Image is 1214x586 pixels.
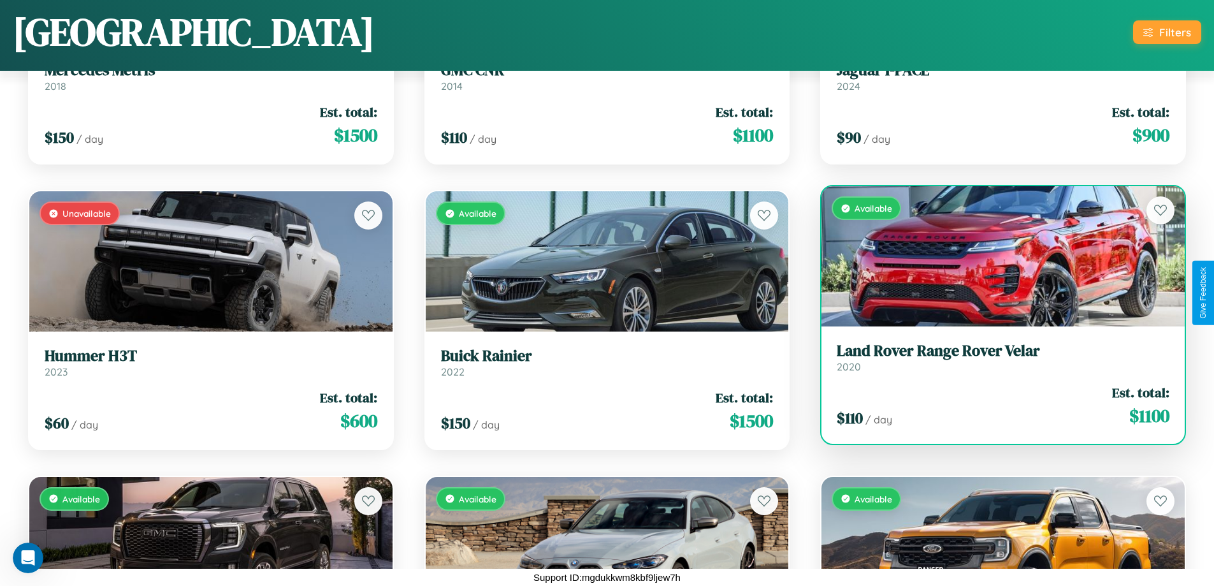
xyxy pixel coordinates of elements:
[837,342,1169,360] h3: Land Rover Range Rover Velar
[1112,103,1169,121] span: Est. total:
[45,413,69,434] span: $ 60
[45,347,377,378] a: Hummer H3T2023
[855,203,892,214] span: Available
[320,103,377,121] span: Est. total:
[441,80,463,92] span: 2014
[441,347,774,365] h3: Buick Rainier
[837,407,863,429] span: $ 110
[716,388,773,407] span: Est. total:
[441,61,774,80] h3: GMC CNR
[441,127,467,148] span: $ 110
[459,494,496,504] span: Available
[533,569,681,586] p: Support ID: mgdukkwm8kbf9ljew7h
[340,408,377,434] span: $ 600
[1132,122,1169,148] span: $ 900
[730,408,773,434] span: $ 1500
[45,61,377,80] h3: Mercedes Metris
[62,208,111,219] span: Unavailable
[334,122,377,148] span: $ 1500
[1133,20,1201,44] button: Filters
[837,342,1169,373] a: Land Rover Range Rover Velar2020
[441,413,470,434] span: $ 150
[1159,26,1191,39] div: Filters
[320,388,377,407] span: Est. total:
[855,494,892,504] span: Available
[473,418,500,431] span: / day
[441,347,774,378] a: Buick Rainier2022
[62,494,100,504] span: Available
[71,418,98,431] span: / day
[13,6,375,58] h1: [GEOGRAPHIC_DATA]
[837,360,861,373] span: 2020
[441,365,465,378] span: 2022
[837,127,861,148] span: $ 90
[864,133,890,145] span: / day
[76,133,103,145] span: / day
[441,61,774,92] a: GMC CNR2014
[716,103,773,121] span: Est. total:
[45,61,377,92] a: Mercedes Metris2018
[865,413,892,426] span: / day
[45,365,68,378] span: 2023
[459,208,496,219] span: Available
[837,61,1169,92] a: Jaguar I-PACE2024
[1199,267,1208,319] div: Give Feedback
[470,133,496,145] span: / day
[733,122,773,148] span: $ 1100
[13,543,43,573] iframe: Intercom live chat
[837,61,1169,80] h3: Jaguar I-PACE
[1112,383,1169,402] span: Est. total:
[45,347,377,365] h3: Hummer H3T
[1129,403,1169,429] span: $ 1100
[45,80,66,92] span: 2018
[837,80,860,92] span: 2024
[45,127,74,148] span: $ 150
